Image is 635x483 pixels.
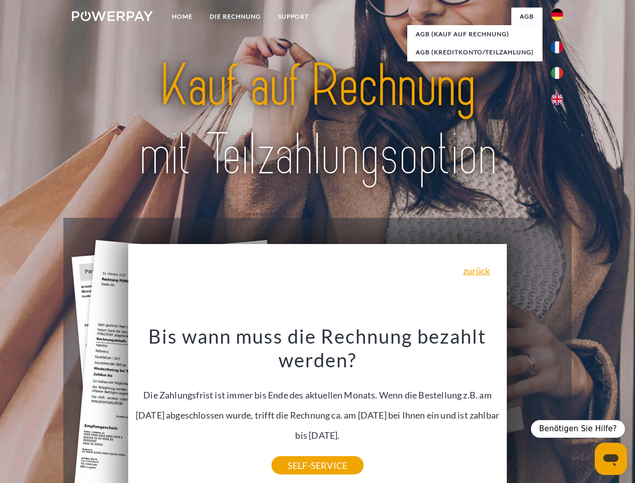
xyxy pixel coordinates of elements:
[551,93,563,105] img: en
[269,8,317,26] a: SUPPORT
[72,11,153,21] img: logo-powerpay-white.svg
[551,9,563,21] img: de
[271,456,364,474] a: SELF-SERVICE
[134,324,501,465] div: Die Zahlungsfrist ist immer bis Ende des aktuellen Monats. Wenn die Bestellung z.B. am [DATE] abg...
[463,266,490,275] a: zurück
[407,43,542,61] a: AGB (Kreditkonto/Teilzahlung)
[595,443,627,475] iframe: Schaltfläche zum Öffnen des Messaging-Fensters; Konversation läuft
[551,67,563,79] img: it
[511,8,542,26] a: agb
[201,8,269,26] a: DIE RECHNUNG
[134,324,501,372] h3: Bis wann muss die Rechnung bezahlt werden?
[531,420,625,438] div: Benötigen Sie Hilfe?
[96,48,539,193] img: title-powerpay_de.svg
[163,8,201,26] a: Home
[407,25,542,43] a: AGB (Kauf auf Rechnung)
[551,41,563,53] img: fr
